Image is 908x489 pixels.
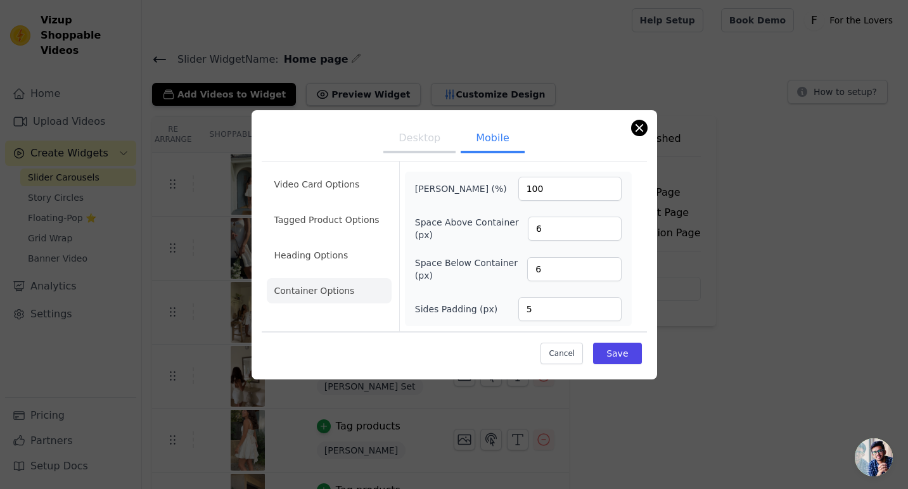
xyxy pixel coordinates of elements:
[267,243,392,268] li: Heading Options
[267,278,392,303] li: Container Options
[855,438,893,476] a: Open chat
[267,207,392,232] li: Tagged Product Options
[593,343,641,364] button: Save
[632,120,647,136] button: Close modal
[415,257,527,282] label: Space Below Container (px)
[415,216,528,241] label: Space Above Container (px)
[461,125,524,153] button: Mobile
[383,125,456,153] button: Desktop
[415,303,497,315] label: Sides Padding (px)
[267,172,392,197] li: Video Card Options
[540,343,583,364] button: Cancel
[415,182,507,195] label: [PERSON_NAME] (%)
